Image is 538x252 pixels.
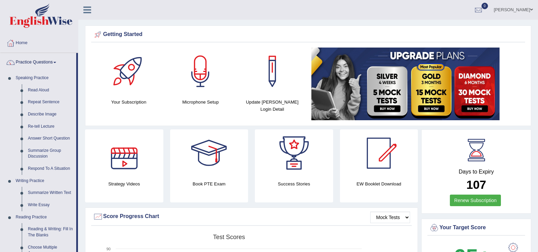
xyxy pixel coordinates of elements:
a: Answer Short Question [25,132,76,145]
a: Renew Subscription [450,195,501,206]
a: Write Essay [25,199,76,211]
a: Read Aloud [25,84,76,96]
a: Writing Practice [13,175,76,187]
h4: Days to Expiry [429,169,523,175]
a: Practice Questions [0,53,76,70]
div: Your Target Score [429,223,523,233]
tspan: Test scores [213,234,245,240]
a: Home [0,34,78,51]
a: Describe Image [25,108,76,121]
a: Respond To A Situation [25,163,76,175]
h4: Book PTE Exam [170,180,248,187]
h4: Success Stories [255,180,333,187]
img: small5.jpg [311,48,500,120]
a: Summarize Written Text [25,187,76,199]
div: Score Progress Chart [93,212,410,222]
a: Summarize Group Discussion [25,145,76,163]
a: Reading & Writing: Fill In The Blanks [25,223,76,241]
h4: Update [PERSON_NAME] Login Detail [240,98,305,113]
b: 107 [466,178,486,191]
a: Re-tell Lecture [25,121,76,133]
span: 0 [482,3,488,9]
text: 90 [107,247,111,251]
a: Repeat Sentence [25,96,76,108]
a: Speaking Practice [13,72,76,84]
div: Getting Started [93,30,523,40]
h4: EW Booklet Download [340,180,418,187]
a: Reading Practice [13,211,76,223]
h4: Your Subscription [96,98,161,106]
h4: Microphone Setup [168,98,233,106]
h4: Strategy Videos [85,180,163,187]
